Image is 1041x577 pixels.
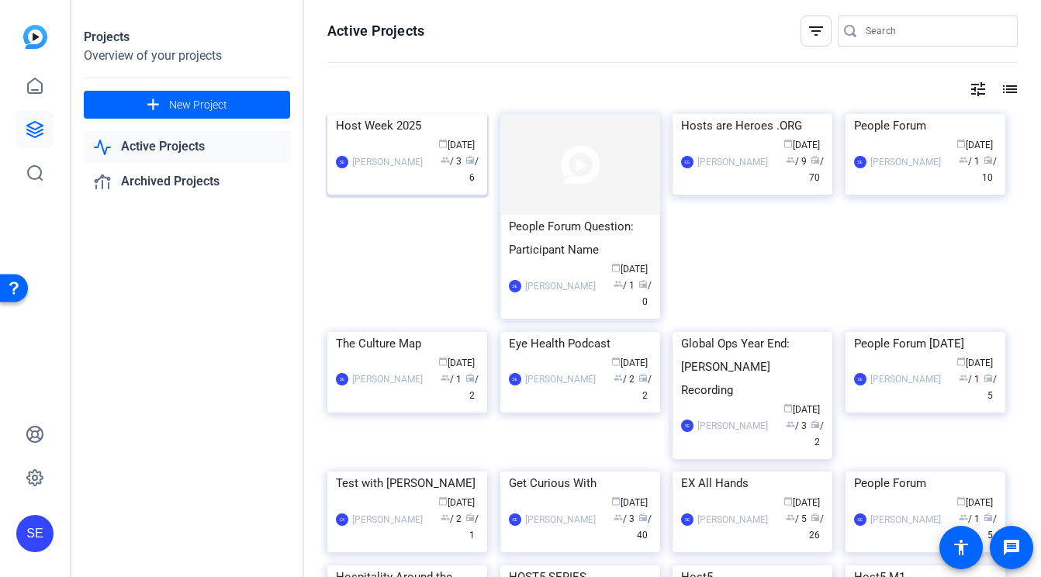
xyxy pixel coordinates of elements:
div: People Forum [854,114,997,137]
div: [PERSON_NAME] [525,512,596,527]
span: / 1 [614,280,635,291]
div: CK [336,513,348,526]
div: Overview of your projects [84,47,290,65]
span: / 70 [809,156,824,183]
div: [PERSON_NAME] [697,512,768,527]
div: SE [336,156,348,168]
span: / 2 [638,374,652,401]
span: [DATE] [611,497,648,508]
div: People Forum [854,472,997,495]
div: [PERSON_NAME] [697,418,768,434]
span: group [614,279,623,288]
span: [DATE] [611,264,648,275]
span: calendar_today [611,263,621,272]
span: group [959,155,968,164]
div: Global Ops Year End: [PERSON_NAME] Recording [681,332,824,402]
mat-icon: accessibility [952,538,970,557]
span: / 1 [959,156,980,167]
span: [DATE] [438,497,475,508]
span: group [614,373,623,382]
div: SE [854,513,866,526]
span: / 26 [809,513,824,541]
span: radio [811,420,820,429]
div: People Forum [DATE] [854,332,997,355]
span: group [786,155,795,164]
span: / 5 [984,374,997,401]
div: SE [336,373,348,385]
mat-icon: tune [969,80,987,98]
span: [DATE] [611,358,648,368]
span: calendar_today [611,357,621,366]
span: / 9 [786,156,807,167]
mat-icon: message [1002,538,1021,557]
span: / 1 [465,513,479,541]
span: group [959,513,968,522]
span: / 1 [959,513,980,524]
span: / 10 [982,156,997,183]
div: [PERSON_NAME] [870,371,941,387]
div: [PERSON_NAME] [352,371,423,387]
div: Eye Health Podcast [509,332,652,355]
span: radio [811,155,820,164]
span: / 40 [637,513,652,541]
span: radio [984,513,993,522]
div: Test with [PERSON_NAME] [336,472,479,495]
button: New Project [84,91,290,119]
span: / 2 [811,420,824,447]
span: [DATE] [956,140,993,150]
span: / 0 [638,280,652,307]
span: calendar_today [783,403,793,413]
span: [DATE] [783,497,820,508]
mat-icon: list [999,80,1018,98]
div: People Forum Question: Participant Name [509,215,652,261]
div: EX All Hands [681,472,824,495]
span: radio [465,155,475,164]
div: [PERSON_NAME] [697,154,768,170]
span: calendar_today [956,496,966,506]
div: [PERSON_NAME] [870,512,941,527]
span: calendar_today [611,496,621,506]
span: radio [984,373,993,382]
span: / 5 [984,513,997,541]
span: / 2 [465,374,479,401]
div: SE [509,280,521,292]
span: radio [811,513,820,522]
span: [DATE] [783,140,820,150]
span: group [786,513,795,522]
span: radio [638,513,648,522]
img: blue-gradient.svg [23,25,47,49]
span: calendar_today [438,357,448,366]
span: / 1 [959,374,980,385]
a: Active Projects [84,131,290,163]
span: radio [984,155,993,164]
span: radio [465,373,475,382]
span: group [786,420,795,429]
span: group [614,513,623,522]
div: Host Week 2025 [336,114,479,137]
div: [PERSON_NAME] [525,371,596,387]
span: / 6 [465,156,479,183]
span: radio [638,373,648,382]
a: Archived Projects [84,166,290,198]
div: SE [509,373,521,385]
mat-icon: filter_list [807,22,825,40]
span: group [441,373,450,382]
span: group [441,155,450,164]
div: SE [854,373,866,385]
div: Get Curious With [509,472,652,495]
span: [DATE] [956,358,993,368]
div: [PERSON_NAME] [352,154,423,170]
span: radio [465,513,475,522]
span: calendar_today [956,139,966,148]
span: calendar_today [956,357,966,366]
div: Projects [84,28,290,47]
span: group [441,513,450,522]
span: [DATE] [783,404,820,415]
span: calendar_today [783,496,793,506]
div: [PERSON_NAME] [870,154,941,170]
span: / 1 [441,374,462,385]
span: [DATE] [438,140,475,150]
div: The Culture Map [336,332,479,355]
span: / 2 [441,513,462,524]
div: EG [681,156,693,168]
